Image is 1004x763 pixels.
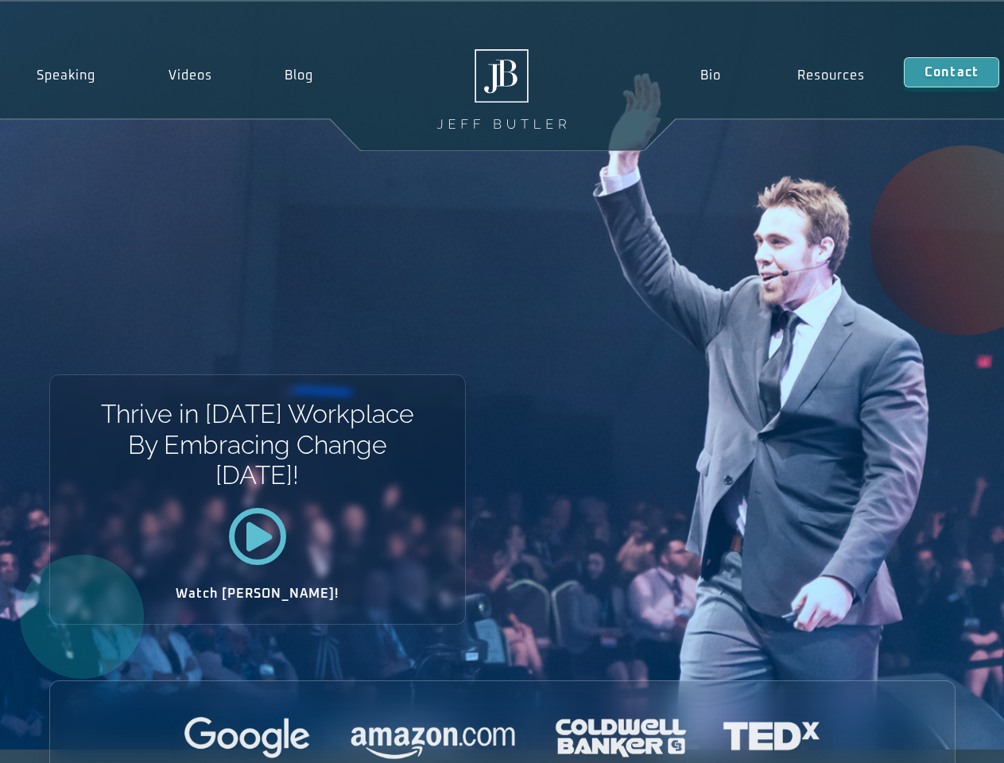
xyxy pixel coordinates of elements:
h1: Thrive in [DATE] Workplace By Embracing Change [DATE]! [99,399,415,490]
a: Blog [248,57,350,94]
span: Contact [925,66,979,79]
a: Bio [661,57,759,94]
a: Videos [132,57,249,94]
nav: Menu [661,57,903,94]
a: Resources [759,57,904,94]
h2: Watch [PERSON_NAME]! [106,587,409,600]
a: Contact [904,57,999,87]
